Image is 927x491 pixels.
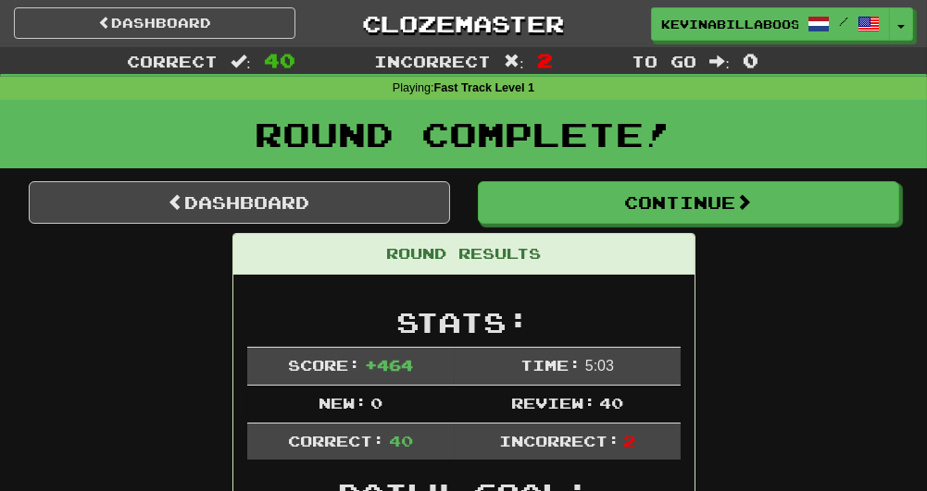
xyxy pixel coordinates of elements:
span: To go [632,52,696,70]
a: Dashboard [14,7,295,39]
span: 40 [264,49,295,71]
strong: Fast Track Level 1 [434,81,535,94]
span: 2 [623,432,635,449]
span: 2 [537,49,553,71]
span: 40 [599,394,623,411]
h1: Round Complete! [6,116,921,153]
span: Correct [127,52,218,70]
span: + 464 [365,356,413,374]
div: Round Results [233,234,695,275]
span: 5 : 0 3 [585,358,614,374]
a: Dashboard [29,181,450,224]
span: : [504,54,524,69]
span: 0 [370,394,382,411]
h2: Stats: [247,307,681,338]
button: Continue [478,181,899,224]
span: Review: [511,394,595,411]
span: New: [319,394,367,411]
span: 0 [743,49,758,71]
span: Incorrect [374,52,491,70]
span: Correct: [288,432,384,449]
span: : [231,54,251,69]
span: Incorrect: [499,432,620,449]
span: Kevinabillaboosa [661,16,798,32]
span: Score: [288,356,360,374]
span: : [709,54,730,69]
span: 40 [389,432,413,449]
a: Kevinabillaboosa / [651,7,890,41]
span: / [839,15,848,28]
a: Clozemaster [323,7,605,40]
span: Time: [520,356,581,374]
